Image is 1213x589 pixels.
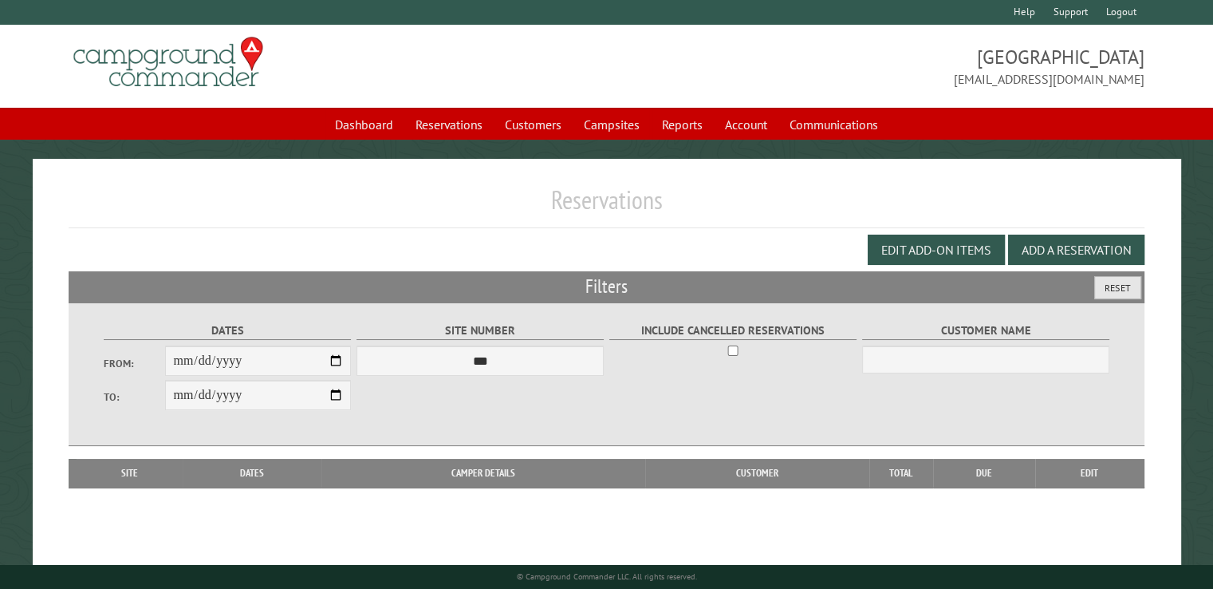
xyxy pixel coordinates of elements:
a: Communications [780,109,888,140]
a: Customers [495,109,571,140]
label: Dates [104,322,352,340]
button: Add a Reservation [1008,235,1144,265]
span: [GEOGRAPHIC_DATA] [EMAIL_ADDRESS][DOMAIN_NAME] [607,44,1144,89]
th: Edit [1035,459,1144,488]
th: Site [77,459,183,488]
label: To: [104,389,166,405]
img: Campground Commander [69,31,268,93]
label: Include Cancelled Reservations [609,322,857,340]
button: Reset [1094,276,1141,299]
a: Reservations [406,109,492,140]
th: Customer [645,459,869,488]
a: Campsites [574,109,649,140]
label: Customer Name [862,322,1110,340]
small: © Campground Commander LLC. All rights reserved. [517,571,697,582]
h2: Filters [69,271,1144,302]
th: Camper Details [321,459,645,488]
button: Edit Add-on Items [868,235,1005,265]
label: Site Number [356,322,605,340]
label: From: [104,356,166,371]
th: Total [869,459,933,488]
a: Account [715,109,777,140]
h1: Reservations [69,184,1144,228]
th: Dates [183,459,321,488]
th: Due [933,459,1035,488]
a: Dashboard [325,109,403,140]
a: Reports [652,109,712,140]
